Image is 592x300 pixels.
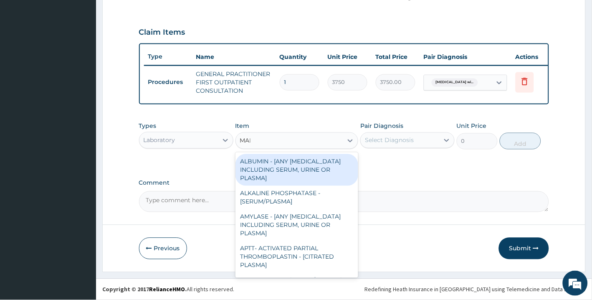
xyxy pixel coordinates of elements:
[4,206,159,235] textarea: Type your message and hit 'Enter'
[511,48,553,65] th: Actions
[139,28,185,37] h3: Claim Items
[15,42,34,63] img: d_794563401_company_1708531726252_794563401
[500,133,541,150] button: Add
[372,48,420,65] th: Total Price
[457,122,487,130] label: Unit Price
[432,79,478,87] span: [MEDICAL_DATA] wi...
[324,48,372,65] th: Unit Price
[360,122,403,130] label: Pair Diagnosis
[48,94,115,178] span: We're online!
[235,186,359,209] div: ALKALINE PHOSPHATASE - [SERUM/PLASMA]
[149,286,185,293] a: RelianceHMO
[235,209,359,241] div: AMYLASE - [ANY [MEDICAL_DATA] INCLUDING SERUM, URINE OR PLASMA]
[235,241,359,273] div: APTT- ACTIVATED PARTIAL THROMBOPLASTIN - [CITRATED PLASMA]
[365,285,586,294] div: Redefining Heath Insurance in [GEOGRAPHIC_DATA] using Telemedicine and Data Science!
[144,49,192,64] th: Type
[276,48,324,65] th: Quantity
[235,122,250,130] label: Item
[144,136,175,145] div: Laboratory
[192,66,276,99] td: GENERAL PRACTITIONER FIRST OUTPATIENT CONSULTATION
[192,48,276,65] th: Name
[139,123,157,130] label: Types
[137,4,157,24] div: Minimize live chat window
[139,238,187,259] button: Previous
[420,48,511,65] th: Pair Diagnosis
[43,47,140,58] div: Chat with us now
[235,273,359,288] div: BICARBONATE - [SERUM/PLASMA]
[102,286,187,293] strong: Copyright © 2017 .
[365,136,414,145] div: Select Diagnosis
[144,75,192,90] td: Procedures
[139,180,549,187] label: Comment
[235,154,359,186] div: ALBUMIN - [ANY [MEDICAL_DATA] INCLUDING SERUM, URINE OR PLASMA]
[499,238,549,259] button: Submit
[96,279,592,300] footer: All rights reserved.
